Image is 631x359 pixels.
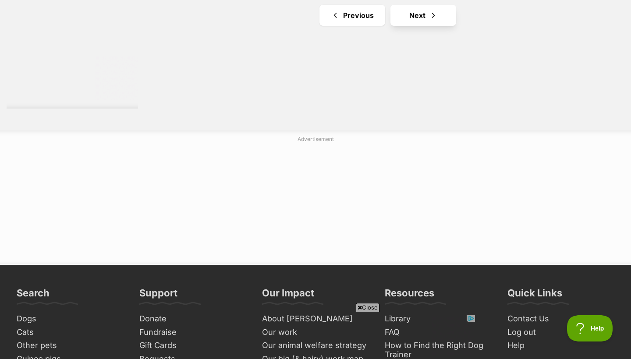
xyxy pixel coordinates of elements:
nav: Pagination [151,5,624,26]
h3: Search [17,287,50,304]
a: Fundraise [136,326,250,339]
a: Previous page [319,5,385,26]
a: Gift Cards [136,339,250,352]
a: Log out [504,326,618,339]
a: Cats [13,326,127,339]
span: Close [356,303,379,312]
h3: Our Impact [262,287,314,304]
a: Next page [390,5,456,26]
h3: Support [139,287,177,304]
a: Other pets [13,339,127,352]
iframe: Advertisement [156,315,475,355]
a: Donate [136,312,250,326]
iframe: Help Scout Beacon - Open [567,315,613,341]
h3: Quick Links [507,287,562,304]
a: Dogs [13,312,127,326]
a: Contact Us [504,312,618,326]
a: Help [504,339,618,352]
iframe: Advertisement [103,147,528,256]
h3: Resources [385,287,434,304]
